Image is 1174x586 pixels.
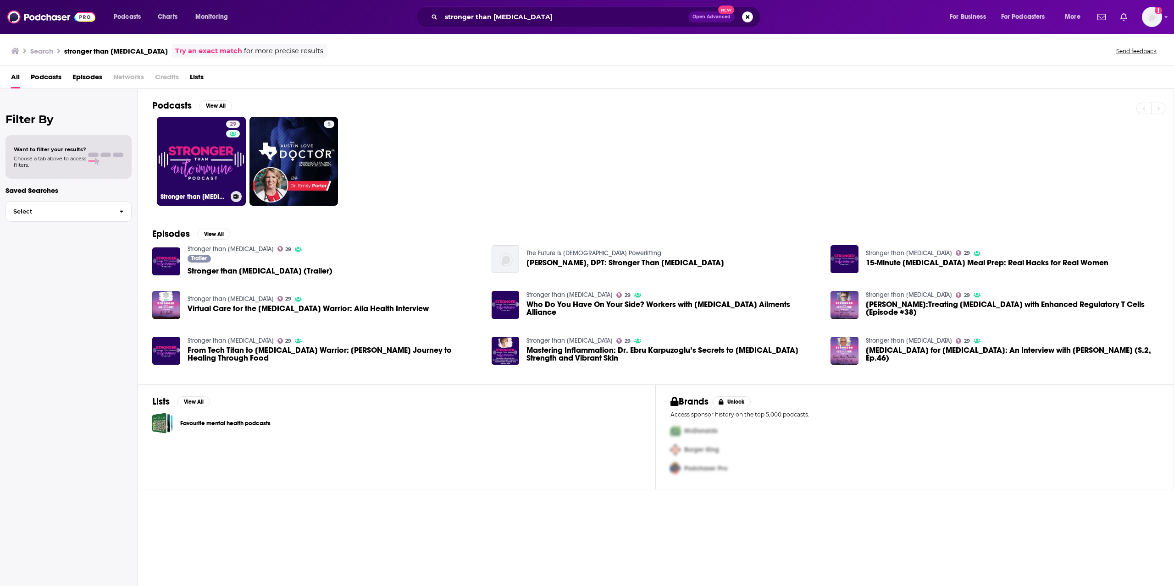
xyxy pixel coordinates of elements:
a: Try an exact match [175,46,242,56]
a: Episodes [72,70,102,88]
span: 29 [285,247,291,252]
a: 5 [249,117,338,206]
a: Lists [190,70,204,88]
span: 29 [625,339,631,343]
span: 29 [625,293,631,297]
img: User Profile [1142,7,1162,27]
a: Vagus Nerve Stimulation for Autoimmune Disease: An Interview with Paul Peter Tak (S.2, Ep.46) [831,337,858,365]
span: Open Advanced [692,15,731,19]
a: 29 [277,296,292,301]
a: Stronger than Autoimmune [866,249,952,257]
img: Third Pro Logo [667,459,684,478]
a: Show notifications dropdown [1094,9,1109,25]
span: Mastering Inflammation: Dr. Ebru Karpuzoglu’s Secrets to [MEDICAL_DATA] Strength and Vibrant Skin [526,346,820,362]
a: Who Do You Have On Your Side? ⁠Workers with Autoimmune Ailments Alliance [492,291,520,319]
a: All [11,70,20,88]
a: Stronger than Autoimmune [866,337,952,345]
a: 29 [277,338,292,344]
span: From Tech Titan to [MEDICAL_DATA] Warrior: [PERSON_NAME] Journey to Healing Through Food [188,346,481,362]
button: Send feedback [1113,47,1159,55]
span: for more precise results [244,46,323,56]
img: 15-Minute Autoimmune Meal Prep: Real Hacks for Real Women [831,245,858,273]
button: Select [6,201,132,222]
img: Stronger than Autoimmune (Trailer) [152,247,180,275]
span: 29 [964,251,970,255]
img: Mastering Inflammation: Dr. Ebru Karpuzoglu’s Secrets to Autoimmune Strength and Vibrant Skin [492,337,520,365]
a: 29 [956,292,970,298]
h3: stronger than [MEDICAL_DATA] [64,47,168,55]
button: View All [177,396,210,407]
a: Show notifications dropdown [1117,9,1131,25]
span: 15-Minute [MEDICAL_DATA] Meal Prep: Real Hacks for Real Women [866,259,1108,267]
a: 5 [324,120,334,128]
button: open menu [1058,10,1092,24]
a: Stronger than Autoimmune [188,245,274,253]
button: open menu [107,10,153,24]
a: 29 [226,120,240,128]
span: Monitoring [195,11,228,23]
a: 29Stronger than [MEDICAL_DATA] [157,117,246,206]
span: Trailer [191,256,207,261]
a: Marcia Darbouze, DPT: Stronger Than Autoimmune Disease [526,259,724,267]
a: PodcastsView All [152,100,232,111]
button: open menu [995,10,1058,24]
span: Networks [113,70,144,88]
button: Unlock [712,396,751,407]
a: Charts [152,10,183,24]
span: 29 [285,339,291,343]
a: 29 [616,292,631,298]
a: Stronger than Autoimmune [188,337,274,345]
span: [MEDICAL_DATA] for [MEDICAL_DATA]: An Interview with [PERSON_NAME] (S.2, Ep.46) [866,346,1159,362]
span: Charts [158,11,177,23]
h2: Filter By [6,113,132,126]
button: View All [197,229,230,240]
span: Burger King [684,446,719,454]
a: 29 [956,250,970,256]
button: Show profile menu [1142,7,1162,27]
span: Podcasts [114,11,141,23]
img: Podchaser - Follow, Share and Rate Podcasts [7,8,95,26]
button: open menu [943,10,997,24]
a: Podcasts [31,70,61,88]
a: Virtual Care for the Autoimmune Warrior: Aila Health Interview [188,305,429,312]
a: Favourite mental health podcasts [180,418,271,428]
div: Search podcasts, credits, & more... [425,6,770,27]
a: Stronger than Autoimmune (Trailer) [188,267,332,275]
a: ListsView All [152,396,210,407]
input: Search podcasts, credits, & more... [441,10,688,24]
span: McDonalds [684,427,718,435]
a: From Tech Titan to Autoimmune Warrior: Brian Bentow’s Journey to Healing Through Food [152,337,180,365]
a: Virtual Care for the Autoimmune Warrior: Aila Health Interview [152,291,180,319]
a: 29 [956,338,970,344]
span: Who Do You Have On Your Side? ⁠Workers with [MEDICAL_DATA] Ailments Alliance [526,301,820,316]
a: Favourite mental health podcasts [152,413,173,433]
span: Virtual Care for the [MEDICAL_DATA] Warrior: Aila Health Interview [188,305,429,312]
span: Choose a tab above to access filters. [14,155,86,168]
p: Saved Searches [6,186,132,195]
img: Marcia Darbouze, DPT: Stronger Than Autoimmune Disease [492,245,520,273]
a: Vagus Nerve Stimulation for Autoimmune Disease: An Interview with Paul Peter Tak (S.2, Ep.46) [866,346,1159,362]
a: Stronger than Autoimmune [866,291,952,299]
button: open menu [189,10,240,24]
a: Stronger than Autoimmune [526,337,613,345]
span: 29 [285,297,291,301]
h2: Episodes [152,228,190,240]
h3: Search [30,47,53,55]
span: 29 [964,293,970,297]
a: The Future Is Female Powerlifting [526,249,661,257]
a: 29 [616,338,631,344]
span: [PERSON_NAME]:Treating [MEDICAL_DATA] with Enhanced Regulatory T Cells (Episode #38) [866,301,1159,316]
a: Stronger than Autoimmune [526,291,613,299]
h2: Lists [152,396,170,407]
span: 29 [230,120,236,129]
span: Podchaser Pro [684,465,727,472]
